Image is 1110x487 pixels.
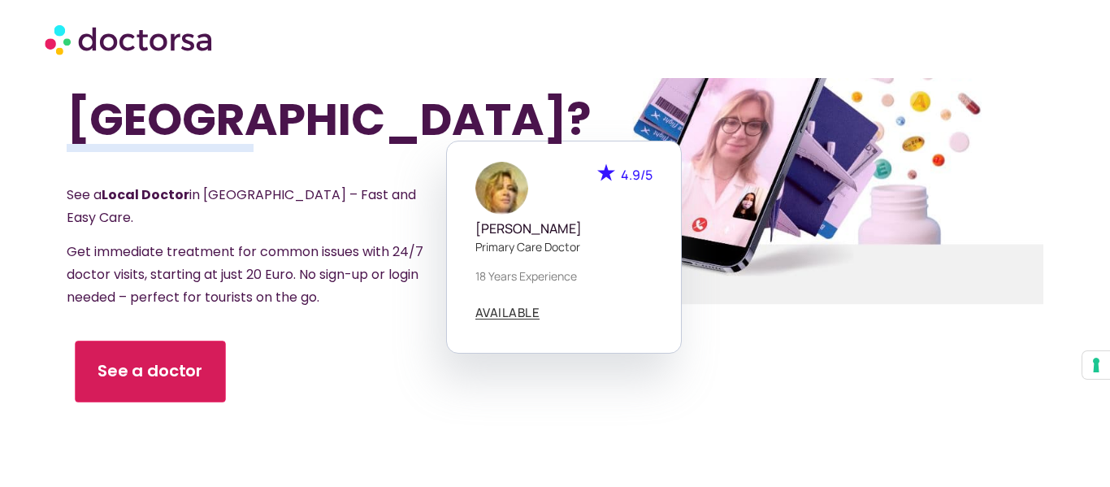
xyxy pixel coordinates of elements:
p: 18 years experience [475,267,653,285]
span: Get immediate treatment for common issues with 24/7 doctor visits, starting at just 20 Euro. No s... [67,242,423,307]
a: See a doctor [75,341,225,402]
a: AVAILABLE [475,307,540,320]
strong: Local Doctor [102,185,189,204]
p: Primary care doctor [475,238,653,255]
button: Your consent preferences for tracking technologies [1082,351,1110,379]
h5: [PERSON_NAME] [475,221,653,237]
span: 4.9/5 [621,166,653,184]
iframe: Customer reviews powered by Trustpilot [100,434,1010,457]
span: See a in [GEOGRAPHIC_DATA] – Fast and Easy Care. [67,185,416,227]
span: See a doctor [98,359,203,383]
span: AVAILABLE [475,307,540,319]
